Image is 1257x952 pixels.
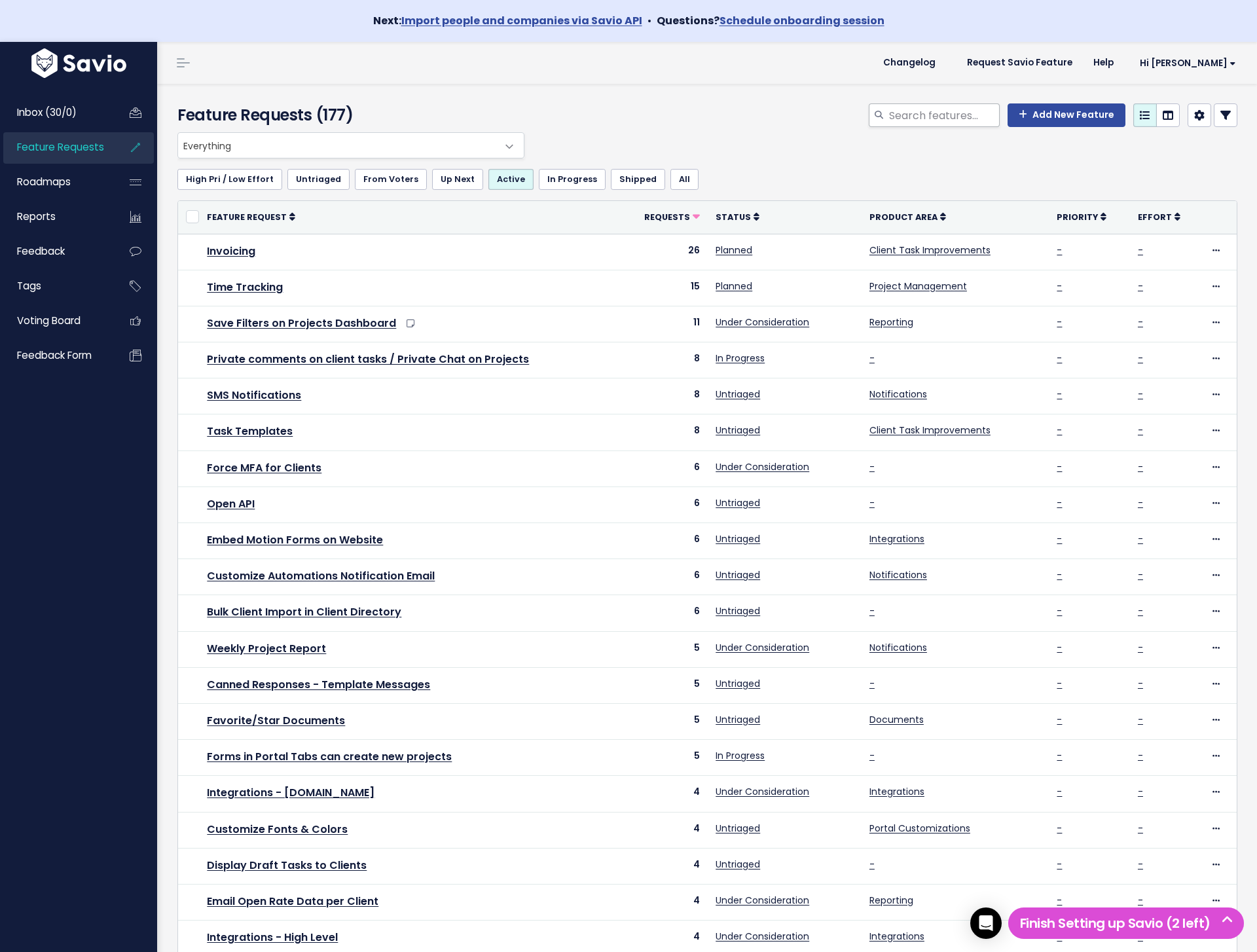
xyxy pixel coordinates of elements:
a: Integrations [869,930,924,943]
a: Untriaged [716,677,760,690]
div: Open Intercom Messenger [970,907,1002,939]
a: Weekly Project Report [207,641,326,656]
a: Time Tracking [207,280,283,295]
a: - [1057,280,1062,293]
a: In Progress [716,352,765,365]
a: - [1057,749,1062,762]
a: - [869,604,875,617]
a: Feature Request [207,210,295,223]
a: Feature Requests [3,132,109,162]
a: - [1057,352,1062,365]
a: - [1138,858,1143,871]
a: From Voters [355,169,427,190]
td: 8 [620,414,708,450]
a: Under Consideration [716,641,809,654]
a: Untriaged [287,169,350,190]
span: • [647,13,651,28]
a: - [1057,388,1062,401]
td: 11 [620,306,708,342]
a: Untriaged [716,713,760,726]
a: - [1057,822,1062,835]
a: Hi [PERSON_NAME] [1124,53,1247,73]
a: - [1138,785,1143,798]
a: Request Savio Feature [956,53,1083,73]
span: Changelog [883,58,936,67]
a: - [1057,316,1062,329]
a: Reports [3,202,109,232]
a: Under Consideration [716,316,809,329]
a: Product Area [869,210,946,223]
td: 6 [620,523,708,559]
a: - [1138,713,1143,726]
a: - [1057,677,1062,690]
a: - [1057,858,1062,871]
span: Product Area [869,211,938,223]
a: - [1138,604,1143,617]
span: Priority [1057,211,1098,223]
span: Feedback form [17,348,92,362]
span: Reports [17,210,56,223]
a: Untriaged [716,568,760,581]
a: Untriaged [716,388,760,401]
a: Invoicing [207,244,255,259]
a: Bulk Client Import in Client Directory [207,604,401,619]
a: Reporting [869,894,913,907]
a: All [670,169,699,190]
span: Requests [644,211,690,223]
a: Project Management [869,280,967,293]
a: - [1138,894,1143,907]
a: Voting Board [3,306,109,336]
a: Reporting [869,316,913,329]
a: Effort [1138,210,1180,223]
span: Inbox (30/0) [17,105,77,119]
a: - [1138,641,1143,654]
span: Hi [PERSON_NAME] [1140,58,1236,68]
a: - [1057,641,1062,654]
a: Under Consideration [716,460,809,473]
a: Requests [644,210,700,223]
a: Roadmaps [3,167,109,197]
span: Feedback [17,244,65,258]
td: 5 [620,631,708,667]
a: - [1138,316,1143,329]
a: Inbox (30/0) [3,98,109,128]
a: - [869,496,875,509]
td: 5 [620,667,708,703]
span: Roadmaps [17,175,71,189]
td: 15 [620,270,708,306]
a: Force MFA for Clients [207,460,321,475]
a: Favorite/Star Documents [207,713,345,728]
a: - [1138,352,1143,365]
a: Untriaged [716,532,760,545]
td: 5 [620,740,708,776]
a: Notifications [869,641,927,654]
a: Untriaged [716,858,760,871]
a: - [1138,280,1143,293]
span: Everything [177,132,524,158]
td: 6 [620,486,708,522]
span: Feature Request [207,211,287,223]
a: Feedback [3,236,109,266]
td: 4 [620,848,708,884]
a: - [1138,244,1143,257]
a: Private comments on client tasks / Private Chat on Projects [207,352,529,367]
td: 4 [620,884,708,920]
a: Help [1083,53,1124,73]
a: Active [488,169,534,190]
h4: Feature Requests (177) [177,103,518,127]
a: - [1057,713,1062,726]
a: SMS Notifications [207,388,301,403]
a: Forms in Portal Tabs can create new projects [207,749,452,764]
a: Untriaged [716,822,760,835]
a: - [1057,244,1062,257]
a: Open API [207,496,255,511]
a: - [1138,496,1143,509]
a: - [1057,532,1062,545]
strong: Questions? [657,13,884,28]
a: Add New Feature [1008,103,1125,127]
a: Shipped [611,169,665,190]
a: Documents [869,713,924,726]
a: Client Task Improvements [869,424,991,437]
span: Effort [1138,211,1172,223]
a: Client Task Improvements [869,244,991,257]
